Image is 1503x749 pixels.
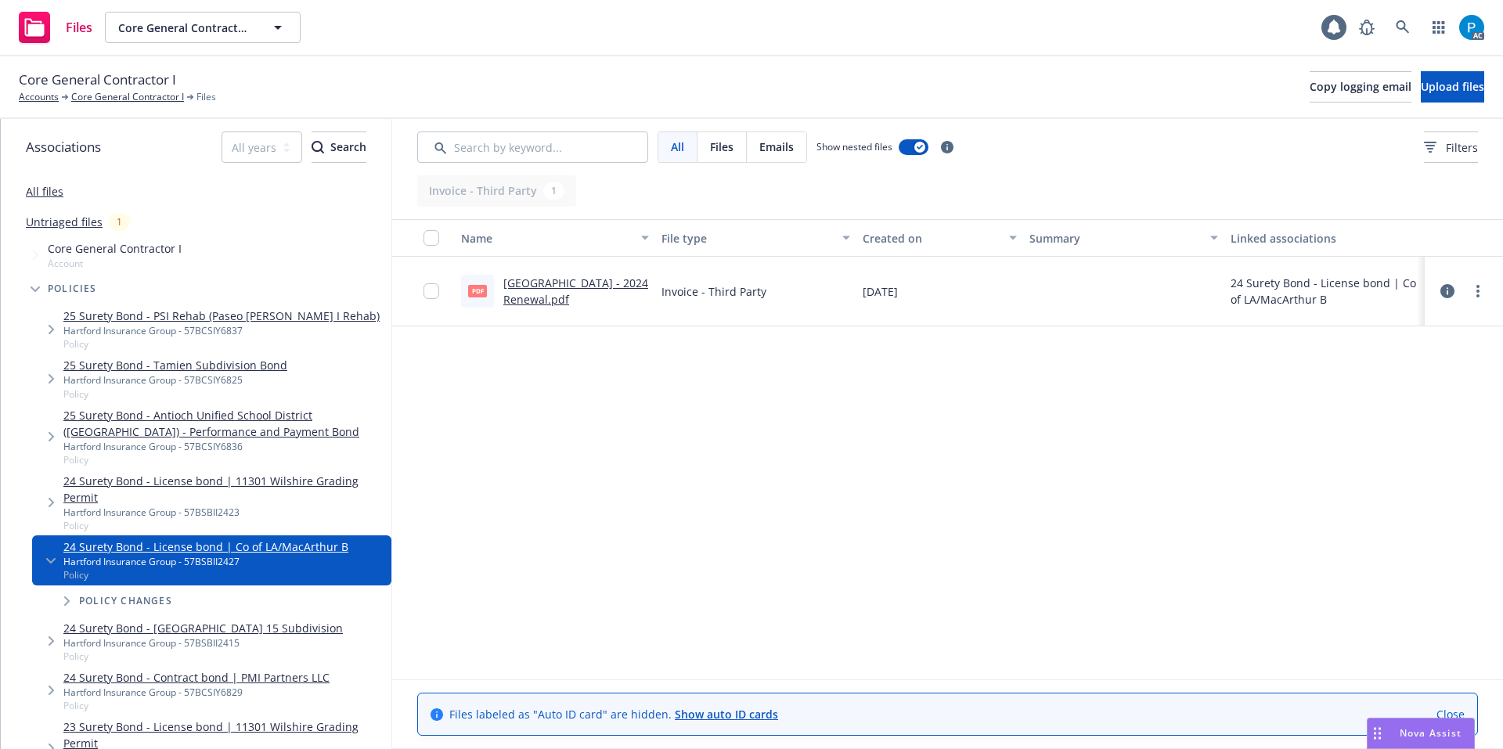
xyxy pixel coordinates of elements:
[48,257,182,270] span: Account
[1459,15,1484,40] img: photo
[63,308,380,324] a: 25 Surety Bond - PSI Rehab (Paseo [PERSON_NAME] I Rehab)
[449,706,778,722] span: Files labeled as "Auto ID card" are hidden.
[1368,718,1387,748] div: Drag to move
[856,219,1024,257] button: Created on
[1424,131,1478,163] button: Filters
[503,275,648,307] a: [GEOGRAPHIC_DATA] - 2024 Renewal.pdf
[455,219,655,257] button: Name
[424,283,439,299] input: Toggle Row Selected
[63,620,343,636] a: 24 Surety Bond - [GEOGRAPHIC_DATA] 15 Subdivision
[655,219,856,257] button: File type
[63,387,287,401] span: Policy
[63,669,330,686] a: 24 Surety Bond - Contract bond | PMI Partners LLC
[816,140,892,153] span: Show nested files
[710,139,733,155] span: Files
[671,139,684,155] span: All
[63,324,380,337] div: Hartford Insurance Group - 57BCSIY6837
[63,453,385,466] span: Policy
[19,90,59,104] a: Accounts
[79,596,172,606] span: Policy changes
[1367,718,1475,749] button: Nova Assist
[63,519,385,532] span: Policy
[1387,12,1418,43] a: Search
[1231,275,1418,308] div: 24 Surety Bond - License bond | Co of LA/MacArthur B
[417,131,648,163] input: Search by keyword...
[1351,12,1382,43] a: Report a Bug
[71,90,184,104] a: Core General Contractor I
[63,636,343,650] div: Hartford Insurance Group - 57BSBII2415
[675,707,778,722] a: Show auto ID cards
[13,5,99,49] a: Files
[196,90,216,104] span: Files
[312,132,366,162] div: Search
[109,213,130,231] div: 1
[1023,219,1224,257] button: Summary
[312,141,324,153] svg: Search
[1224,219,1425,257] button: Linked associations
[48,284,97,293] span: Policies
[66,21,92,34] span: Files
[468,285,487,297] span: pdf
[48,240,182,257] span: Core General Contractor I
[863,283,898,300] span: [DATE]
[863,230,1000,247] div: Created on
[312,131,366,163] button: SearchSearch
[424,230,439,246] input: Select all
[63,650,343,663] span: Policy
[661,283,766,300] span: Invoice - Third Party
[63,357,287,373] a: 25 Surety Bond - Tamien Subdivision Bond
[1469,282,1487,301] a: more
[1421,71,1484,103] button: Upload files
[26,137,101,157] span: Associations
[1446,139,1478,156] span: Filters
[1310,71,1411,103] button: Copy logging email
[19,70,176,90] span: Core General Contractor I
[461,230,632,247] div: Name
[1310,79,1411,94] span: Copy logging email
[63,555,348,568] div: Hartford Insurance Group - 57BSBII2427
[1421,79,1484,94] span: Upload files
[1400,726,1462,740] span: Nova Assist
[63,407,385,440] a: 25 Surety Bond - Antioch Unified School District ([GEOGRAPHIC_DATA]) - Performance and Payment Bond
[63,473,385,506] a: 24 Surety Bond - License bond | 11301 Wilshire Grading Permit
[26,184,63,199] a: All files
[1423,12,1454,43] a: Switch app
[759,139,794,155] span: Emails
[63,440,385,453] div: Hartford Insurance Group - 57BCSIY6836
[63,373,287,387] div: Hartford Insurance Group - 57BCSIY6825
[1029,230,1200,247] div: Summary
[1436,706,1465,722] a: Close
[1231,230,1418,247] div: Linked associations
[105,12,301,43] button: Core General Contractor I
[63,699,330,712] span: Policy
[118,20,254,36] span: Core General Contractor I
[661,230,832,247] div: File type
[63,538,348,555] a: 24 Surety Bond - License bond | Co of LA/MacArthur B
[1424,139,1478,156] span: Filters
[26,214,103,230] a: Untriaged files
[63,686,330,699] div: Hartford Insurance Group - 57BCSIY6829
[63,506,385,519] div: Hartford Insurance Group - 57BSBII2423
[63,568,348,582] span: Policy
[63,337,380,351] span: Policy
